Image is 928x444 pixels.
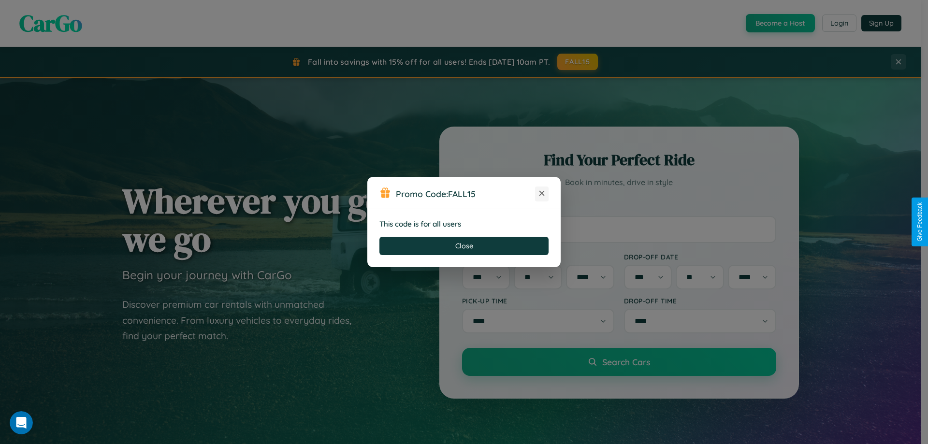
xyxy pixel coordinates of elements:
div: Give Feedback [916,202,923,242]
strong: This code is for all users [379,219,461,229]
button: Close [379,237,549,255]
h3: Promo Code: [396,188,535,199]
iframe: Intercom live chat [10,411,33,434]
b: FALL15 [448,188,476,199]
